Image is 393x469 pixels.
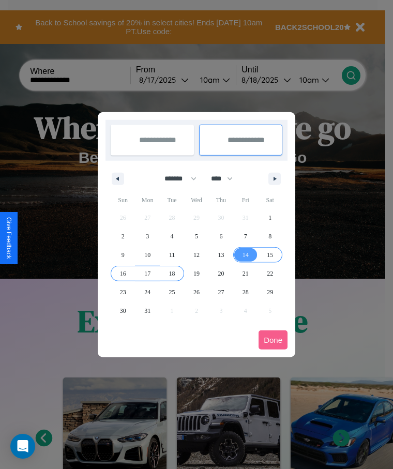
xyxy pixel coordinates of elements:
[243,246,249,264] span: 14
[169,246,175,264] span: 11
[171,227,174,246] span: 4
[268,227,271,246] span: 8
[135,192,159,208] span: Mon
[160,192,184,208] span: Tue
[267,264,273,283] span: 22
[233,283,258,301] button: 28
[258,264,282,283] button: 22
[144,283,150,301] span: 24
[243,283,249,301] span: 28
[122,227,125,246] span: 2
[259,330,288,350] button: Done
[120,264,126,283] span: 16
[120,301,126,320] span: 30
[209,283,233,301] button: 27
[268,208,271,227] span: 1
[135,264,159,283] button: 17
[244,227,247,246] span: 7
[160,227,184,246] button: 4
[169,264,175,283] span: 18
[111,192,135,208] span: Sun
[111,283,135,301] button: 23
[184,192,208,208] span: Wed
[135,246,159,264] button: 10
[209,227,233,246] button: 6
[111,227,135,246] button: 2
[218,264,224,283] span: 20
[184,264,208,283] button: 19
[160,264,184,283] button: 18
[258,283,282,301] button: 29
[209,192,233,208] span: Thu
[10,434,35,459] div: Open Intercom Messenger
[218,283,224,301] span: 27
[184,246,208,264] button: 12
[193,246,200,264] span: 12
[243,264,249,283] span: 21
[233,246,258,264] button: 14
[258,192,282,208] span: Sat
[111,246,135,264] button: 9
[258,246,282,264] button: 15
[219,227,222,246] span: 6
[258,208,282,227] button: 1
[144,264,150,283] span: 17
[111,301,135,320] button: 30
[209,246,233,264] button: 13
[144,301,150,320] span: 31
[184,283,208,301] button: 26
[160,283,184,301] button: 25
[267,283,273,301] span: 29
[209,264,233,283] button: 20
[135,283,159,301] button: 24
[233,192,258,208] span: Fri
[144,246,150,264] span: 10
[233,264,258,283] button: 21
[267,246,273,264] span: 15
[5,217,12,259] div: Give Feedback
[146,227,149,246] span: 3
[193,264,200,283] span: 19
[169,283,175,301] span: 25
[135,227,159,246] button: 3
[193,283,200,301] span: 26
[233,227,258,246] button: 7
[184,227,208,246] button: 5
[258,227,282,246] button: 8
[160,246,184,264] button: 11
[195,227,198,246] span: 5
[122,246,125,264] span: 9
[120,283,126,301] span: 23
[111,264,135,283] button: 16
[135,301,159,320] button: 31
[218,246,224,264] span: 13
